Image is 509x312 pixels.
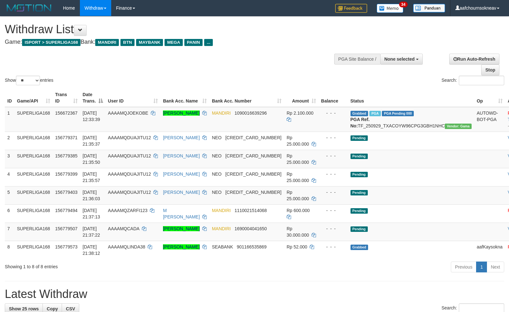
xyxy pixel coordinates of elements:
[377,4,404,13] img: Button%20Memo.svg
[321,153,345,159] div: - - -
[5,204,14,223] td: 6
[351,226,368,232] span: Pending
[163,153,200,158] a: [PERSON_NAME]
[287,153,309,165] span: Rp 25.000.000
[83,171,100,183] span: [DATE] 21:35:57
[474,89,505,107] th: Op: activate to sort column ascending
[14,132,53,150] td: SUPERLIGA168
[287,190,309,201] span: Rp 25.000.000
[55,208,78,213] span: 156779494
[95,39,119,46] span: MANDIRI
[5,288,504,301] h1: Latest Withdraw
[351,135,368,141] span: Pending
[5,150,14,168] td: 3
[321,110,345,116] div: - - -
[351,111,368,116] span: Grabbed
[80,89,105,107] th: Date Trans.: activate to sort column descending
[83,153,100,165] span: [DATE] 21:35:50
[212,244,233,249] span: SEABANK
[165,39,183,46] span: MEGA
[163,110,200,116] a: [PERSON_NAME]
[105,89,160,107] th: User ID: activate to sort column ascending
[47,306,58,311] span: Copy
[83,190,100,201] span: [DATE] 21:36:03
[225,190,281,195] span: Copy 5859457140486971 to clipboard
[5,23,333,36] h1: Withdraw List
[351,172,368,177] span: Pending
[212,171,221,177] span: NEO
[163,190,200,195] a: [PERSON_NAME]
[287,110,313,116] span: Rp 2.100.000
[380,54,423,65] button: None selected
[108,135,151,140] span: AAAAMQDUAJITU12
[237,244,266,249] span: Copy 901166535869 to clipboard
[83,135,100,147] span: [DATE] 21:35:37
[55,171,78,177] span: 156779399
[136,39,163,46] span: MAYBANK
[55,110,78,116] span: 156672367
[212,190,221,195] span: NEO
[14,150,53,168] td: SUPERLIGA168
[321,189,345,195] div: - - -
[14,241,53,259] td: SUPERLIGA168
[5,132,14,150] td: 2
[22,39,81,46] span: ISPORT > SUPERLIGA168
[212,135,221,140] span: NEO
[9,306,39,311] span: Show 25 rows
[287,171,309,183] span: Rp 25.000.000
[487,262,504,272] a: Next
[287,208,310,213] span: Rp 600.000
[5,89,14,107] th: ID
[5,76,53,85] label: Show entries
[5,39,333,45] h4: Game: Bank:
[204,39,213,46] span: ...
[369,111,381,116] span: Marked by aafsengchandara
[5,261,207,270] div: Showing 1 to 8 of 8 entries
[212,226,231,231] span: MANDIRI
[14,186,53,204] td: SUPERLIGA168
[334,54,380,65] div: PGA Site Balance /
[55,244,78,249] span: 156779573
[16,76,40,85] select: Showentries
[413,4,445,12] img: panduan.png
[83,110,100,122] span: [DATE] 12:33:39
[55,190,78,195] span: 156779403
[284,89,319,107] th: Amount: activate to sort column ascending
[474,241,505,259] td: aafKaysokna
[321,134,345,141] div: - - -
[108,190,151,195] span: AAAAMQDUAJITU12
[55,135,78,140] span: 156779371
[321,244,345,250] div: - - -
[382,111,414,116] span: PGA Pending
[351,245,368,250] span: Grabbed
[235,226,267,231] span: Copy 1690004041650 to clipboard
[108,171,151,177] span: AAAAMQDUAJITU12
[459,76,504,85] input: Search:
[66,306,75,311] span: CSV
[348,107,474,132] td: TF_250929_TXACOYW96CPG3GBH1NHC
[5,168,14,186] td: 4
[235,110,267,116] span: Copy 1090016639296 to clipboard
[5,241,14,259] td: 8
[335,4,367,13] img: Feedback.jpg
[14,168,53,186] td: SUPERLIGA168
[287,244,307,249] span: Rp 52.000
[53,89,80,107] th: Trans ID: activate to sort column ascending
[120,39,135,46] span: BTN
[108,226,139,231] span: AAAAMQCADA
[212,208,231,213] span: MANDIRI
[225,153,281,158] span: Copy 5859457140486971 to clipboard
[442,76,504,85] label: Search:
[384,57,415,62] span: None selected
[83,208,100,219] span: [DATE] 21:37:13
[351,154,368,159] span: Pending
[481,65,499,75] a: Stop
[348,89,474,107] th: Status
[445,124,472,129] span: Vendor URL: https://trx31.1velocity.biz
[163,135,200,140] a: [PERSON_NAME]
[399,2,408,7] span: 34
[108,153,151,158] span: AAAAMQDUAJITU12
[351,208,368,214] span: Pending
[14,223,53,241] td: SUPERLIGA168
[163,244,200,249] a: [PERSON_NAME]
